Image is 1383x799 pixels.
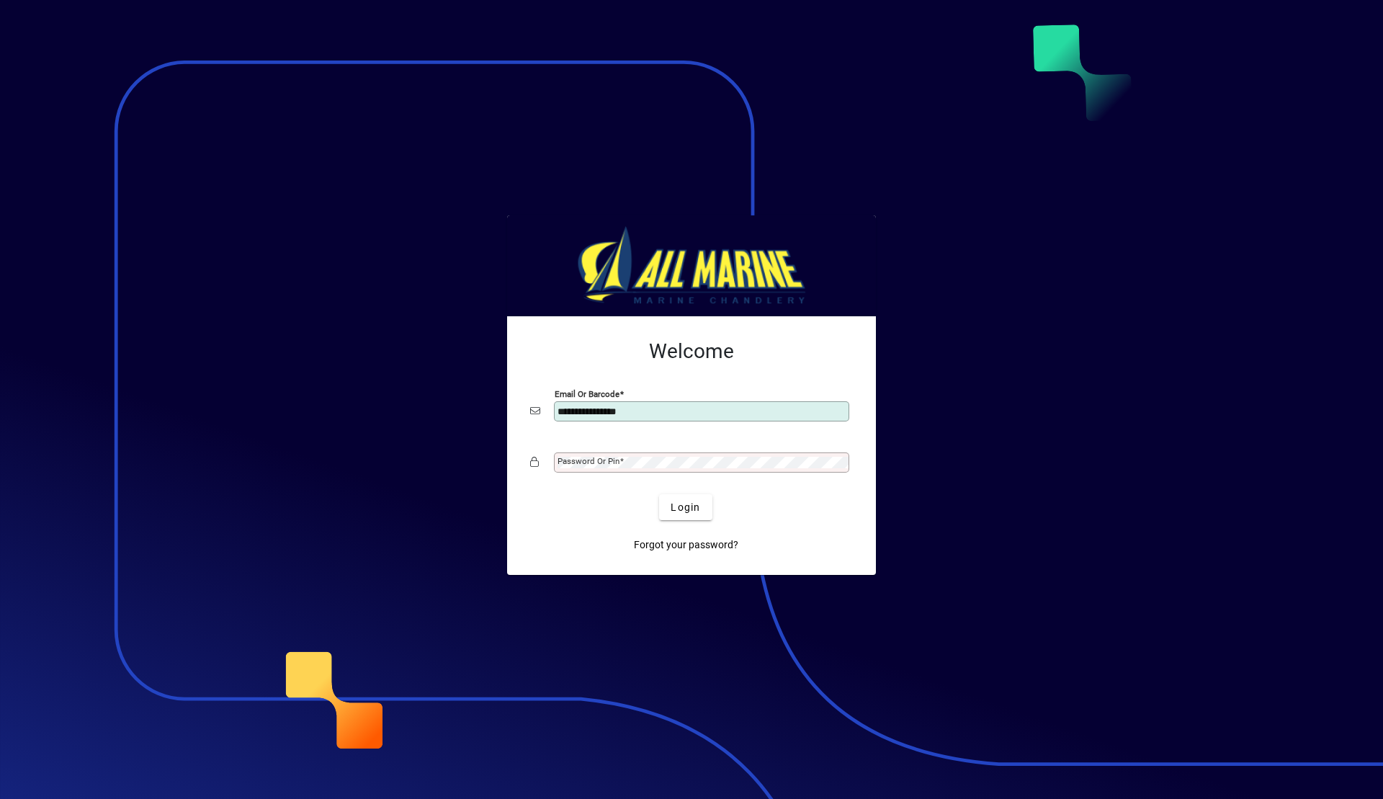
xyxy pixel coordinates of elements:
[628,532,744,558] a: Forgot your password?
[634,537,738,553] span: Forgot your password?
[558,456,619,466] mat-label: Password or Pin
[555,389,619,399] mat-label: Email or Barcode
[671,500,700,515] span: Login
[659,494,712,520] button: Login
[530,339,853,364] h2: Welcome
